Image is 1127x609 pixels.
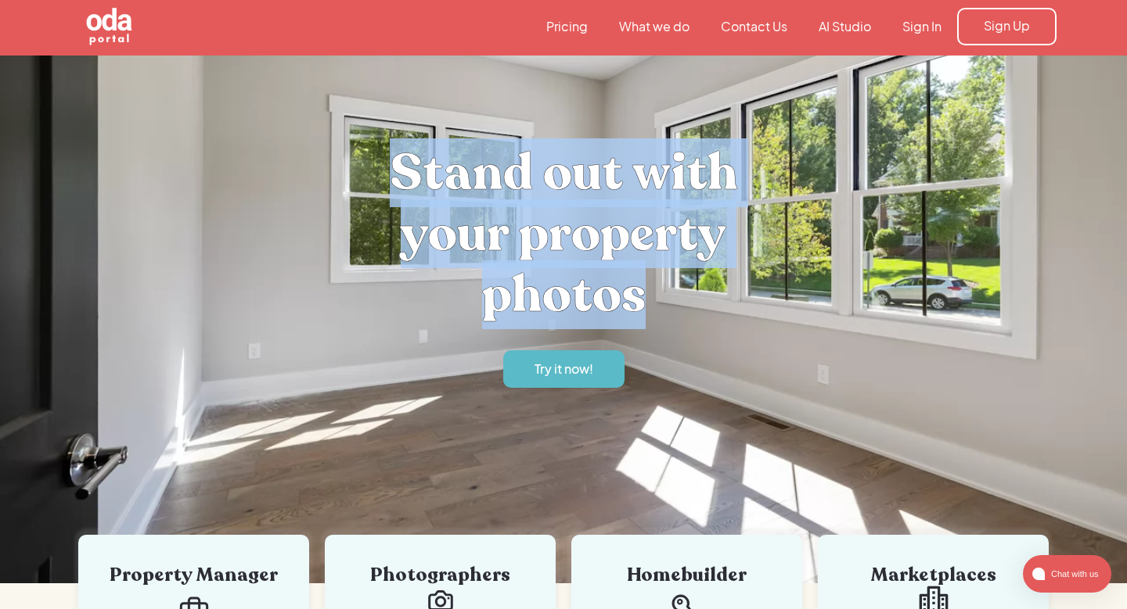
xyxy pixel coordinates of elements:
span: Chat with us [1045,565,1102,582]
a: Try it now! [503,350,625,388]
button: atlas-launcher [1023,555,1111,593]
div: Try it now! [535,360,593,378]
a: What we do [603,18,705,35]
div: Homebuilder [595,566,779,585]
a: Contact Us [705,18,803,35]
div: Marketplaces [841,566,1025,585]
a: Pricing [531,18,603,35]
a: AI Studio [803,18,887,35]
a: Sign In [887,18,957,35]
a: Sign Up [957,8,1057,45]
a: home [70,6,219,47]
div: Property Manager [102,566,286,585]
h1: Stand out with your property photos [329,142,798,325]
div: Sign Up [984,17,1030,34]
div: Photographers [348,566,532,585]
